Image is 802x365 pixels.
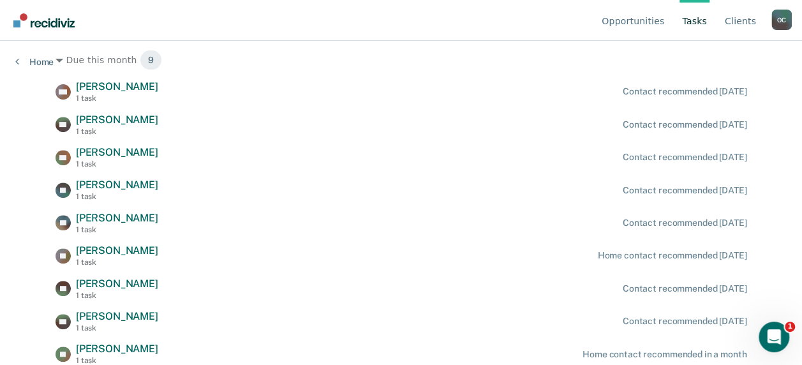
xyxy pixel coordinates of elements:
div: Contact recommended [DATE] [623,152,746,163]
span: [PERSON_NAME] [76,343,158,355]
span: 1 [785,322,795,332]
div: 1 task [76,291,158,300]
img: Recidiviz [13,13,75,27]
div: Contact recommended [DATE] [623,218,746,228]
span: [PERSON_NAME] [76,146,158,158]
span: [PERSON_NAME] [76,80,158,93]
iframe: Intercom live chat [759,322,789,352]
span: [PERSON_NAME] [76,212,158,224]
span: 9 [140,50,162,70]
button: Profile dropdown button [771,10,792,30]
div: O C [771,10,792,30]
div: 1 task [76,258,158,267]
div: Home contact recommended in a month [583,349,746,360]
div: 1 task [76,160,158,168]
div: 1 task [76,225,158,234]
div: 1 task [76,127,158,136]
div: Due this month 9 [56,50,746,70]
div: 1 task [76,324,158,332]
div: Contact recommended [DATE] [623,119,746,130]
div: Contact recommended [DATE] [623,185,746,196]
a: Home [15,56,54,68]
div: 1 task [76,94,158,103]
div: Contact recommended [DATE] [623,283,746,294]
div: 1 task [76,192,158,201]
div: Home contact recommended [DATE] [597,250,746,261]
span: [PERSON_NAME] [76,244,158,257]
span: [PERSON_NAME] [76,179,158,191]
div: Contact recommended [DATE] [623,86,746,97]
div: 1 task [76,356,158,365]
span: [PERSON_NAME] [76,114,158,126]
div: Contact recommended [DATE] [623,316,746,327]
span: [PERSON_NAME] [76,310,158,322]
span: [PERSON_NAME] [76,278,158,290]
